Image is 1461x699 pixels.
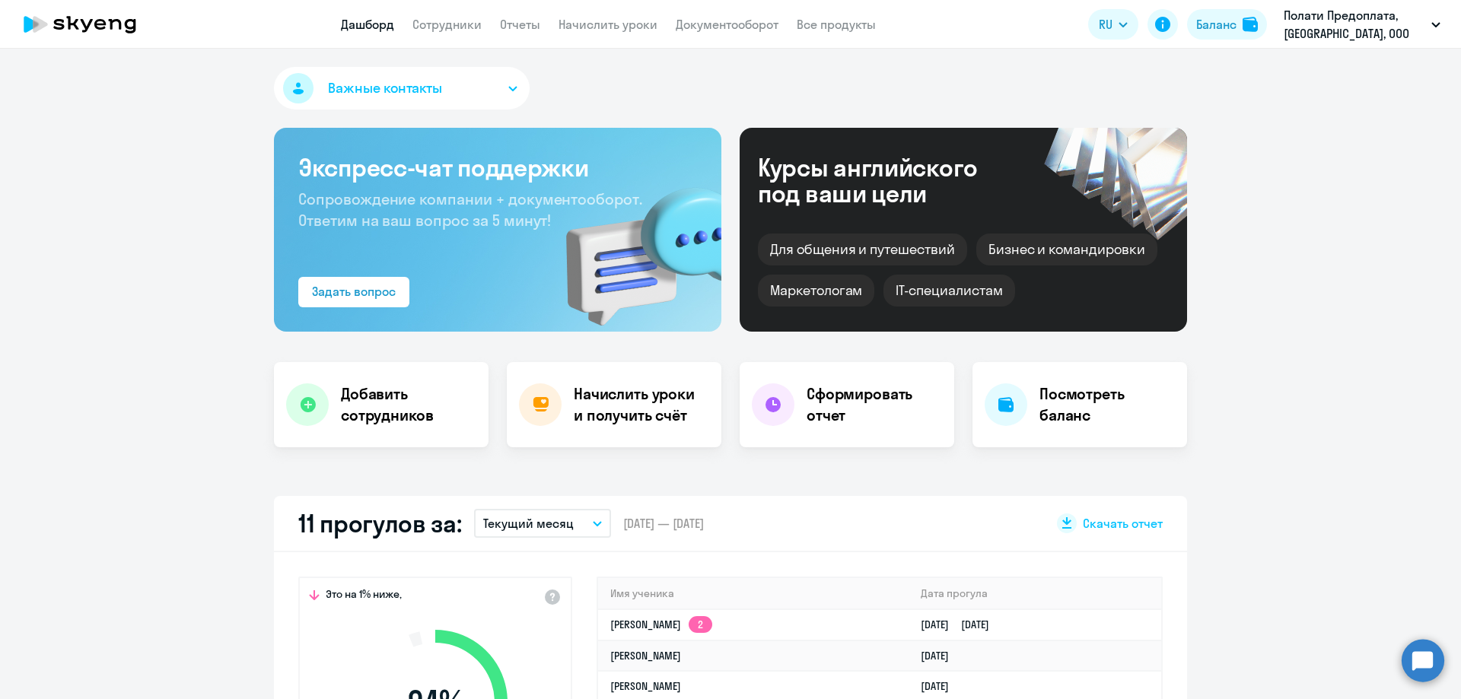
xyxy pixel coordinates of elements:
a: Отчеты [500,17,540,32]
th: Имя ученика [598,578,909,609]
p: Полати Предоплата, [GEOGRAPHIC_DATA], ООО [1284,6,1425,43]
a: [DATE] [921,679,961,693]
a: Все продукты [797,17,876,32]
button: Важные контакты [274,67,530,110]
p: Текущий месяц [483,514,574,532]
a: Начислить уроки [559,17,657,32]
button: Полати Предоплата, [GEOGRAPHIC_DATA], ООО [1276,6,1448,43]
button: Балансbalance [1187,9,1267,40]
div: Задать вопрос [312,282,396,300]
div: Маркетологам [758,275,874,307]
h3: Экспресс-чат поддержки [298,152,697,183]
h4: Посмотреть баланс [1039,383,1175,426]
app-skyeng-badge: 2 [689,616,712,633]
th: Дата прогула [909,578,1161,609]
span: Скачать отчет [1083,515,1163,532]
div: Курсы английского под ваши цели [758,154,1018,206]
button: RU [1088,9,1138,40]
div: Бизнес и командировки [976,234,1157,265]
img: balance [1243,17,1258,32]
h4: Сформировать отчет [807,383,942,426]
span: Важные контакты [328,78,442,98]
span: RU [1099,15,1112,33]
div: Для общения и путешествий [758,234,967,265]
a: Дашборд [341,17,394,32]
div: IT-специалистам [883,275,1014,307]
div: Баланс [1196,15,1237,33]
button: Задать вопрос [298,277,409,307]
a: [PERSON_NAME] [610,679,681,693]
h4: Добавить сотрудников [341,383,476,426]
a: Сотрудники [412,17,482,32]
h2: 11 прогулов за: [298,508,462,539]
a: [PERSON_NAME] [610,649,681,662]
a: [DATE][DATE] [921,618,1001,631]
span: Сопровождение компании + документооборот. Ответим на ваш вопрос за 5 минут! [298,189,642,230]
a: [PERSON_NAME]2 [610,618,712,631]
img: bg-img [544,160,721,332]
a: [DATE] [921,649,961,662]
span: [DATE] — [DATE] [623,515,704,532]
span: Это на 1% ниже, [326,587,402,605]
h4: Начислить уроки и получить счёт [574,383,706,426]
a: Документооборот [676,17,778,32]
button: Текущий месяц [474,509,611,538]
